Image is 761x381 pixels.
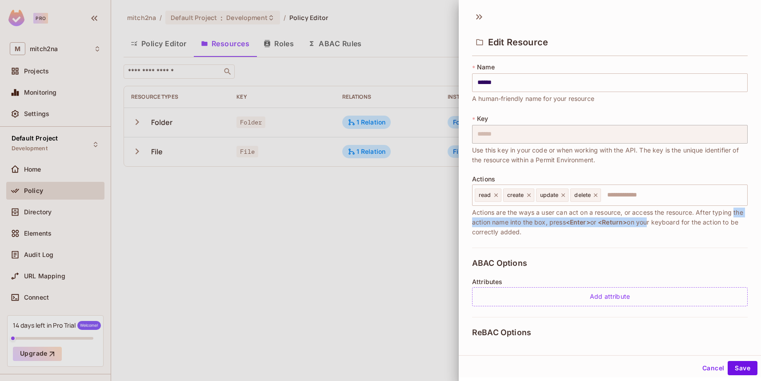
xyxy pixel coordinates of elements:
span: <Enter> [566,218,590,226]
div: Add attribute [472,287,748,306]
span: Edit Resource [488,37,548,48]
span: create [507,192,524,199]
span: A human-friendly name for your resource [472,94,594,104]
span: Use this key in your code or when working with the API. The key is the unique identifier of the r... [472,145,748,165]
div: read [475,188,501,202]
span: <Return> [598,218,627,226]
div: update [536,188,569,202]
div: create [503,188,534,202]
span: Name [477,64,495,71]
span: Actions [472,176,495,183]
span: update [540,192,559,199]
span: Attributes [472,278,503,285]
span: read [479,192,491,199]
span: ABAC Options [472,259,527,268]
div: delete [570,188,601,202]
span: ReBAC Options [472,328,531,337]
button: Save [728,361,757,375]
span: delete [574,192,591,199]
button: Cancel [699,361,728,375]
span: Key [477,115,488,122]
span: Actions are the ways a user can act on a resource, or access the resource. After typing the actio... [472,208,748,237]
